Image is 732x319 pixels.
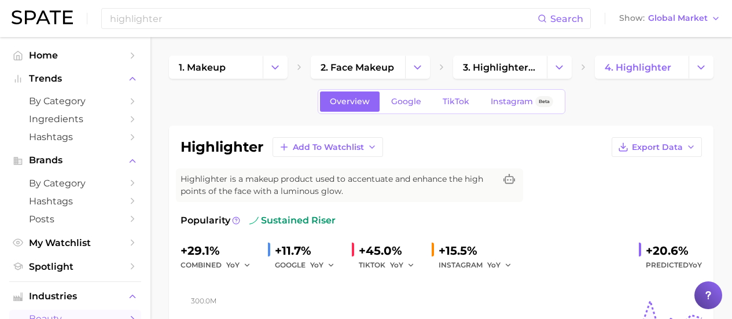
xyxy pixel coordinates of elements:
[249,214,336,228] span: sustained riser
[689,261,702,269] span: YoY
[547,56,572,79] button: Change Category
[646,241,702,260] div: +20.6%
[612,137,702,157] button: Export Data
[273,137,383,157] button: Add to Watchlist
[9,92,141,110] a: by Category
[310,258,335,272] button: YoY
[181,214,230,228] span: Popularity
[550,13,583,24] span: Search
[9,152,141,169] button: Brands
[433,91,479,112] a: TikTok
[12,10,73,24] img: SPATE
[29,237,122,248] span: My Watchlist
[646,258,702,272] span: Predicted
[9,128,141,146] a: Hashtags
[487,260,501,270] span: YoY
[29,96,122,107] span: by Category
[689,56,713,79] button: Change Category
[181,258,259,272] div: combined
[263,56,288,79] button: Change Category
[275,241,343,260] div: +11.7%
[9,174,141,192] a: by Category
[181,140,263,154] h1: highlighter
[390,260,403,270] span: YoY
[405,56,430,79] button: Change Category
[311,56,404,79] a: 2. face makeup
[9,288,141,305] button: Industries
[359,241,422,260] div: +45.0%
[226,258,251,272] button: YoY
[487,258,512,272] button: YoY
[169,56,263,79] a: 1. makeup
[29,155,122,166] span: Brands
[226,260,240,270] span: YoY
[29,131,122,142] span: Hashtags
[310,260,323,270] span: YoY
[9,210,141,228] a: Posts
[181,173,495,197] span: Highlighter is a makeup product used to accentuate and enhance the high points of the face with a...
[595,56,689,79] a: 4. highlighter
[491,97,533,107] span: Instagram
[9,46,141,64] a: Home
[391,97,421,107] span: Google
[381,91,431,112] a: Google
[648,15,708,21] span: Global Market
[293,142,364,152] span: Add to Watchlist
[29,50,122,61] span: Home
[439,258,520,272] div: INSTAGRAM
[181,241,259,260] div: +29.1%
[9,234,141,252] a: My Watchlist
[29,196,122,207] span: Hashtags
[275,258,343,272] div: GOOGLE
[9,192,141,210] a: Hashtags
[605,62,671,73] span: 4. highlighter
[539,97,550,107] span: Beta
[453,56,547,79] a: 3. highlighter products
[29,214,122,225] span: Posts
[463,62,537,73] span: 3. highlighter products
[320,91,380,112] a: Overview
[29,291,122,302] span: Industries
[359,258,422,272] div: TIKTOK
[29,74,122,84] span: Trends
[632,142,683,152] span: Export Data
[29,113,122,124] span: Ingredients
[179,62,226,73] span: 1. makeup
[390,258,415,272] button: YoY
[330,97,370,107] span: Overview
[249,216,259,225] img: sustained riser
[619,15,645,21] span: Show
[9,110,141,128] a: Ingredients
[439,241,520,260] div: +15.5%
[321,62,394,73] span: 2. face makeup
[443,97,469,107] span: TikTok
[29,178,122,189] span: by Category
[616,11,723,26] button: ShowGlobal Market
[9,258,141,276] a: Spotlight
[9,70,141,87] button: Trends
[481,91,563,112] a: InstagramBeta
[109,9,538,28] input: Search here for a brand, industry, or ingredient
[29,261,122,272] span: Spotlight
